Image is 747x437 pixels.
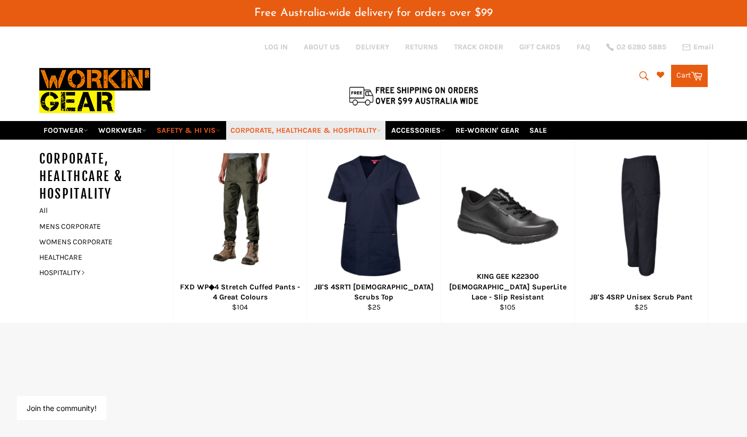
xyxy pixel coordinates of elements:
[39,61,150,121] img: Workin Gear leaders in Workwear, Safety Boots, PPE, Uniforms. Australia's No.1 in Workwear
[254,7,493,19] span: Free Australia-wide delivery for orders over $99
[34,265,162,280] a: HOSPITALITY
[356,42,389,52] a: DELIVERY
[314,282,434,303] div: JB'S 4SRT1 [DEMOGRAPHIC_DATA] Scrubs Top
[693,44,714,51] span: Email
[590,153,692,278] img: JB'S 4SRP Unisex Scrub Pant - Workin' Gear
[519,42,561,52] a: GIFT CARDS
[314,302,434,312] div: $25
[581,302,701,312] div: $25
[180,282,300,303] div: FXD WP◆4 Stretch Cuffed Pants - 4 Great Colours
[34,250,162,265] a: HEALTHCARE
[606,44,666,51] a: 02 6280 5885
[152,121,225,140] a: SAFETY & HI VIS
[581,292,701,302] div: JB'S 4SRP Unisex Scrub Pant
[34,219,162,234] a: MENS CORPORATE
[39,121,92,140] a: FOOTWEAR
[451,121,523,140] a: RE-WORKIN' GEAR
[387,121,450,140] a: ACCESSORIES
[27,404,97,413] button: Join the community!
[574,140,708,323] a: JB'S 4SRP Unisex Scrub Pant - Workin' Gear JB'S 4SRP Unisex Scrub Pant $25
[347,84,480,107] img: Flat $9.95 shipping Australia wide
[577,42,590,52] a: FAQ
[226,121,385,140] a: CORPORATE, HEALTHCARE & HOSPITALITY
[199,153,282,278] img: FXD WP◆4 Stretch Cuffed Pants - 4 Great Colours
[448,271,568,302] div: KING GEE K22300 [DEMOGRAPHIC_DATA] SuperLite Lace - Slip Resistant
[441,140,574,323] a: KING GEE K22300 Ladies SuperLite Lace - Workin Gear KING GEE K22300 [DEMOGRAPHIC_DATA] SuperLite ...
[94,121,151,140] a: WORKWEAR
[405,42,438,52] a: RETURNS
[307,140,441,323] a: JB'S 4SRT1 Ladies Scrubs Top - Workin' Gear JB'S 4SRT1 [DEMOGRAPHIC_DATA] Scrubs Top $25
[34,234,162,250] a: WOMENS CORPORATE
[39,150,173,203] h5: CORPORATE, HEALTHCARE & HOSPITALITY
[525,121,551,140] a: SALE
[323,153,425,278] img: JB'S 4SRT1 Ladies Scrubs Top - Workin' Gear
[180,302,300,312] div: $104
[304,42,340,52] a: ABOUT US
[264,42,288,52] a: Log in
[682,43,714,52] a: Email
[454,42,503,52] a: TRACK ORDER
[454,184,561,247] img: KING GEE K22300 Ladies SuperLite Lace - Workin Gear
[671,65,708,87] a: Cart
[448,302,568,312] div: $105
[173,140,307,323] a: FXD WP◆4 Stretch Cuffed Pants - 4 Great Colours FXD WP◆4 Stretch Cuffed Pants - 4 Great Colours $104
[34,203,173,218] a: All
[616,44,666,51] span: 02 6280 5885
